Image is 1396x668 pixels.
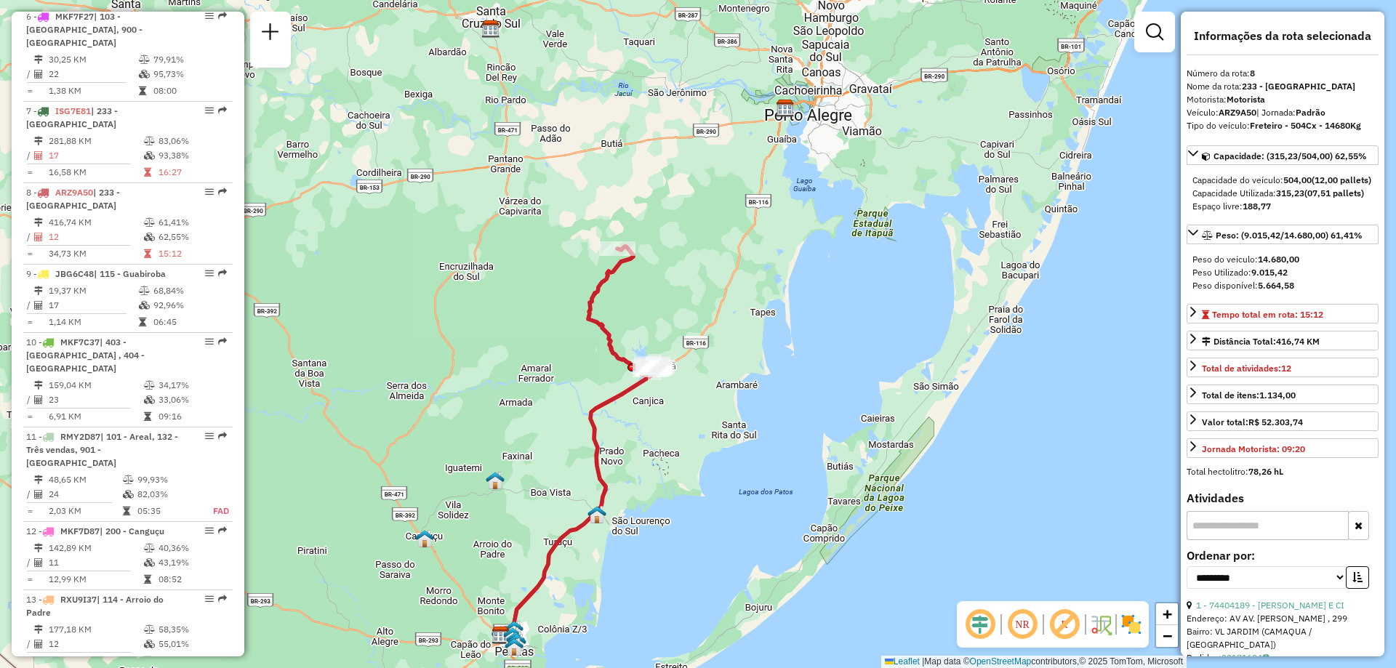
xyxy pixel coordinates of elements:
[1163,627,1172,645] span: −
[26,637,33,651] td: /
[503,627,522,645] img: 101 UDC WCL Três Vendas
[1262,653,1269,662] i: Observações
[48,283,138,298] td: 19,37 KM
[1312,174,1371,185] strong: (12,00 pallets)
[26,487,33,502] td: /
[34,395,43,404] i: Total de Atividades
[34,625,43,634] i: Distância Total
[205,337,214,346] em: Opções
[94,268,166,279] span: | 115 - Guabiroba
[26,11,143,48] span: 6 -
[158,622,227,637] td: 58,35%
[34,137,43,145] i: Distância Total
[55,268,94,279] span: JBG6C48
[1187,93,1379,106] div: Motorista:
[144,168,151,177] i: Tempo total em rota
[26,315,33,329] td: =
[144,625,155,634] i: % de utilização do peso
[26,653,33,668] td: =
[1187,651,1379,664] div: Pedidos:
[1202,443,1305,456] div: Jornada Motorista: 09:20
[1296,107,1325,118] strong: Padrão
[48,653,143,668] td: 14,76 KM
[1202,363,1291,374] span: Total de atividades:
[256,17,285,50] a: Nova sessão e pesquisa
[1276,188,1304,198] strong: 315,23
[506,631,525,650] img: 102 UDC WCL Três Vendas ll
[34,381,43,390] i: Distância Total
[48,555,143,570] td: 11
[48,487,122,502] td: 24
[123,475,134,484] i: % de utilização do peso
[26,298,33,313] td: /
[153,84,226,98] td: 08:00
[144,249,151,258] i: Tempo total em rota
[1283,174,1312,185] strong: 504,00
[1248,417,1303,427] strong: R$ 52.303,74
[48,315,138,329] td: 1,14 KM
[1192,279,1373,292] div: Peso disponível:
[48,504,122,518] td: 2,03 KM
[26,431,178,468] span: 11 -
[48,378,143,393] td: 159,04 KM
[1047,607,1082,642] span: Exibir rótulo
[1251,267,1288,278] strong: 9.015,42
[34,70,43,79] i: Total de Atividades
[153,298,226,313] td: 92,96%
[48,52,138,67] td: 30,25 KM
[197,504,230,518] td: FAD
[158,409,227,424] td: 09:16
[60,594,97,605] span: RXU9I37
[34,151,43,160] i: Total de Atividades
[218,432,227,440] em: Rota exportada
[1187,438,1379,458] a: Jornada Motorista: 09:20
[34,558,43,567] i: Total de Atividades
[153,315,226,329] td: 06:45
[218,12,227,20] em: Rota exportada
[1187,547,1379,564] label: Ordenar por:
[1216,230,1363,241] span: Peso: (9.015,42/14.680,00) 61,41%
[492,626,510,645] img: CDD Pelotas
[1250,120,1361,131] strong: Freteiro - 504Cx - 14680Kg
[1187,247,1379,298] div: Peso: (9.015,42/14.680,00) 61,41%
[1202,416,1303,429] div: Valor total:
[218,269,227,278] em: Rota exportada
[1258,254,1299,265] strong: 14.680,00
[1281,363,1291,374] strong: 12
[1219,107,1256,118] strong: ARZ9A50
[158,215,227,230] td: 61,41%
[205,526,214,535] em: Opções
[48,622,143,637] td: 177,18 KM
[34,301,43,310] i: Total de Atividades
[26,246,33,261] td: =
[48,134,143,148] td: 281,88 KM
[144,381,155,390] i: % de utilização do peso
[144,137,155,145] i: % de utilização do peso
[508,633,526,652] img: 105 UDC WCL Centro
[1192,254,1299,265] span: Peso do veículo:
[144,558,155,567] i: % de utilização da cubagem
[48,298,138,313] td: 17
[26,504,33,518] td: =
[26,337,145,374] span: 10 -
[1187,465,1379,478] div: Total hectolitro:
[1192,200,1373,213] div: Espaço livre:
[144,656,151,665] i: Tempo total em rota
[48,67,138,81] td: 22
[1187,106,1379,119] div: Veículo:
[137,504,197,518] td: 05:35
[1221,652,1269,663] a: 23171624
[139,301,150,310] i: % de utilização da cubagem
[205,106,214,115] em: Opções
[26,431,178,468] span: | 101 - Areal, 132 - Três vendas, 901 - [GEOGRAPHIC_DATA]
[48,541,143,555] td: 142,89 KM
[144,218,155,227] i: % de utilização do peso
[34,544,43,552] i: Distância Total
[144,575,151,584] i: Tempo total em rota
[26,337,145,374] span: | 403 - [GEOGRAPHIC_DATA] , 404 - [GEOGRAPHIC_DATA]
[1187,168,1379,219] div: Capacidade: (315,23/504,00) 62,55%
[26,187,120,211] span: | 233 - [GEOGRAPHIC_DATA]
[34,218,43,227] i: Distância Total
[48,472,122,487] td: 48,65 KM
[48,393,143,407] td: 23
